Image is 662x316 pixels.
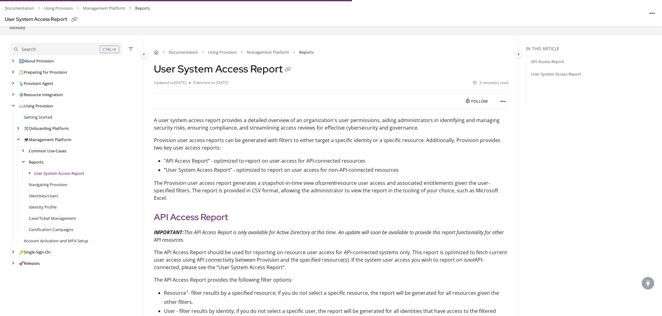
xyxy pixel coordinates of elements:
[10,69,16,75] div: arrow
[10,103,16,109] div: arrow
[24,114,52,120] a: Getting Started
[29,226,73,233] a: Certification Campaigns
[135,4,150,13] span: Reports
[154,210,508,224] h2: API Access Report
[29,193,58,199] a: Identities/Users
[283,65,293,75] button: Copy link of User System Access Report
[19,80,53,86] a: Provision Agent
[164,165,508,175] p: “User System Access Report” - optimized to report on user access for non-API-connected resources
[10,43,122,55] button: Search
[15,137,21,143] div: arrow
[83,4,125,13] a: Management Platform
[5,4,34,13] a: Documentation
[20,148,26,154] div: arrow
[19,249,51,255] a: Single-Sign-On
[19,249,24,255] span: 🔑
[642,277,654,289] div: scroll to top
[186,289,188,294] sup: 1
[189,80,228,86] li: Published on [DATE]
[10,81,16,86] div: arrow
[299,49,314,55] span: Reports
[19,81,24,86] span: 📡
[29,181,67,188] a: Navigating Provision
[19,69,67,75] a: Preparing for Provision
[19,58,24,64] span: ℹ️
[29,204,57,210] a: Identity Profile
[154,179,508,202] p: The Provision user access report generates a snapshot-in-time view of resource user access and as...
[473,80,508,86] li: 2 minute(s) read
[19,91,63,98] a: Resource Integration
[154,229,504,243] em: This API Access Report is only available for Active Directory at this time. An update will soon b...
[154,276,508,284] p: The API Access Report provides the following filter options:
[19,103,24,109] span: 📖
[19,69,24,75] span: 📋
[20,159,26,165] div: arrow
[247,49,289,55] a: Management Platform
[531,58,564,65] a: API Access Report
[24,238,88,244] a: Account Activation and MFA Setup
[24,126,29,131] span: 🛠️
[29,159,43,165] a: Reports
[460,96,493,106] button: Follow
[10,92,16,98] div: arrow
[320,180,335,186] em: current
[34,170,84,176] a: User System Access Report
[24,125,69,131] a: Onboarding Platform
[5,15,67,24] div: User System Access Report
[19,58,54,64] a: About Provision
[9,24,26,31] a: Glossary
[10,260,16,266] div: arrow
[15,126,21,131] div: arrow
[24,136,71,143] a: Management Platform
[169,49,198,55] a: Documentation
[44,4,73,13] a: Using Provision
[531,71,581,77] a: User System Access Report
[100,46,119,53] div: CTRL+K
[154,116,508,131] p: A user system access report provides a detailed overview of an organization's user permissions, a...
[140,50,148,58] button: Category toggle
[127,45,135,53] button: Filter
[208,49,237,55] a: Using Provision
[164,289,508,307] p: Resource - filter results by a specified resource; if you do not select a specific resource, the ...
[24,137,29,142] span: 💻
[19,92,24,97] span: ⚙️
[29,148,66,154] a: Common Use-Cases
[164,156,508,165] p: “API Access Report” - optimized to report on user access for API-connected resources
[154,229,184,236] em: IMPORTANT:
[10,249,16,255] div: arrow
[29,215,76,221] a: Case/Ticket Management
[19,260,40,266] a: Releases
[19,260,24,266] span: 🚀
[154,249,508,271] p: The API Access Report should be used for reporting on resource user access for API-connected syst...
[154,49,159,55] a: Home
[69,15,79,25] button: Copy link of
[526,45,659,52] div: In this article
[154,136,508,151] p: Provision user access reports can be generated with filters to either target a specific identity ...
[22,46,36,53] div: Search
[515,50,522,58] button: Category toggle
[10,58,16,64] div: arrow
[647,8,657,18] button: Article more options
[154,80,189,86] li: Updated on [DATE]
[467,256,475,263] em: not
[19,103,53,109] a: Using Provision
[154,63,293,75] h1: User System Access Report
[498,96,508,106] button: Article more options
